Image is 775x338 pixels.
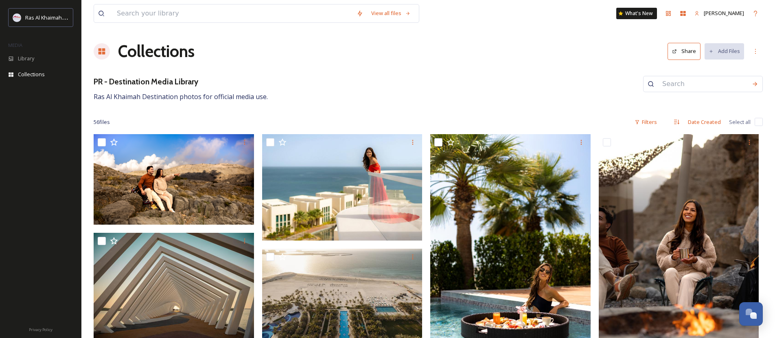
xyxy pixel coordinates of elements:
[690,5,748,21] a: [PERSON_NAME]
[13,13,21,22] img: Logo_RAKTDA_RGB-01.png
[616,8,657,19] a: What's New
[658,75,748,93] input: Search
[18,71,45,78] span: Collections
[739,302,763,326] button: Open Chat
[729,118,751,126] span: Select all
[631,114,661,130] div: Filters
[29,327,53,332] span: Privacy Policy
[25,13,140,21] span: Ras Al Khaimah Tourism Development Authority
[94,134,254,225] img: Destination photography 2023 (2).png
[94,118,110,126] span: 56 file s
[113,4,352,22] input: Search your library
[118,39,195,64] a: Collections
[29,324,53,334] a: Privacy Policy
[668,43,701,60] button: Share
[8,42,22,48] span: MEDIA
[705,43,744,59] button: Add Files
[94,92,268,101] span: Ras Al Khaimah Destination photos for official media use.
[94,76,268,88] h3: PR - Destination Media Library
[704,9,744,17] span: [PERSON_NAME]
[18,55,34,62] span: Library
[262,134,423,241] img: Destination photography 2023 (4).jpg
[684,114,725,130] div: Date Created
[367,5,415,21] a: View all files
